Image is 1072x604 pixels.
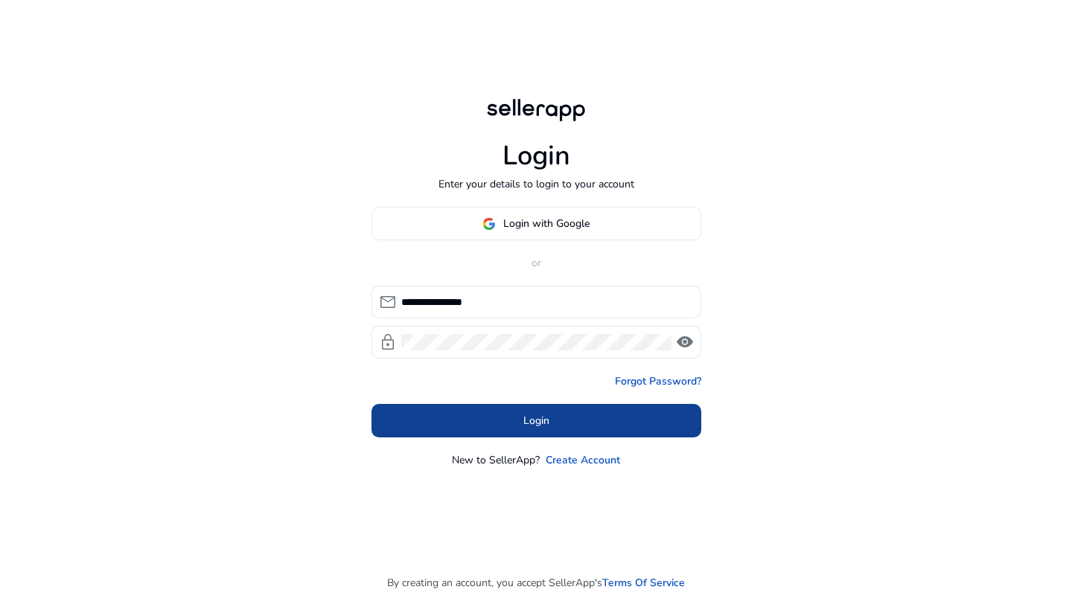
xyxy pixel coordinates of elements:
p: New to SellerApp? [452,452,540,468]
a: Create Account [546,452,620,468]
span: Login [523,413,549,428]
h1: Login [502,140,570,172]
a: Terms Of Service [602,575,685,591]
button: Login [371,404,701,437]
span: Login with Google [503,216,590,231]
a: Forgot Password? [615,373,701,389]
button: Login with Google [371,207,701,240]
span: mail [379,293,397,311]
span: visibility [676,333,694,351]
p: or [371,255,701,271]
img: google-logo.svg [482,217,496,231]
p: Enter your details to login to your account [438,176,634,192]
span: lock [379,333,397,351]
